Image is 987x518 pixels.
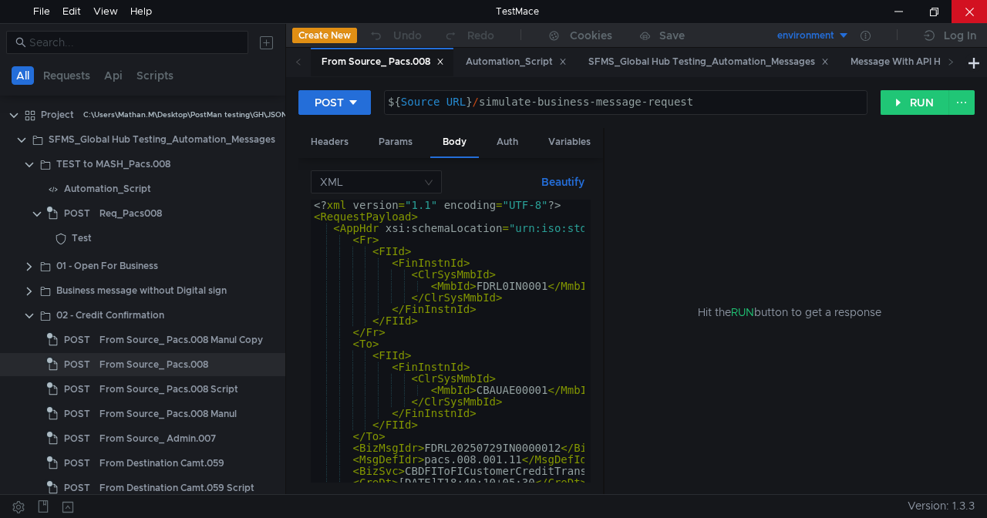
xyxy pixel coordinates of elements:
[99,476,254,499] div: From Destination Camt.059 Script
[315,94,344,111] div: POST
[908,495,975,517] span: Version: 1.3.3
[64,378,90,401] span: POST
[72,227,92,250] div: Test
[393,26,422,45] div: Undo
[99,328,263,351] div: From Source_ Pacs.008 Manul Copy
[322,54,444,70] div: From Source_ Pacs.008
[484,128,531,156] div: Auth
[99,353,208,376] div: From Source_ Pacs.008
[56,254,158,277] div: 01 - Open For Business
[698,304,881,321] span: Hit the button to get a response
[29,34,239,51] input: Search...
[83,103,369,126] div: C:\Users\Mathan.M\Desktop\PostMan testing\GH\JSON File\TestMace\Project
[570,26,612,45] div: Cookies
[731,305,754,319] span: RUN
[659,30,685,41] div: Save
[588,54,829,70] div: SFMS_Global Hub Testing_Automation_Messages
[99,378,238,401] div: From Source_ Pacs.008 Script
[56,304,164,327] div: 02 - Credit Confirmation
[64,427,90,450] span: POST
[536,128,603,156] div: Variables
[357,24,433,47] button: Undo
[298,128,361,156] div: Headers
[777,29,834,43] div: environment
[56,279,227,302] div: Business message without Digital sign
[466,54,567,70] div: Automation_Script
[743,23,850,48] button: environment
[49,128,275,151] div: SFMS_Global Hub Testing_Automation_Messages
[99,452,224,475] div: From Destination Camt.059
[64,202,90,225] span: POST
[56,153,170,176] div: TEST to MASH_Pacs.008
[64,177,151,200] div: Automation_Script
[99,66,127,85] button: Api
[132,66,178,85] button: Scripts
[39,66,95,85] button: Requests
[881,90,949,115] button: RUN
[433,24,505,47] button: Redo
[64,476,90,499] span: POST
[366,128,425,156] div: Params
[535,173,591,191] button: Beautify
[467,26,494,45] div: Redo
[41,103,74,126] div: Project
[64,452,90,475] span: POST
[99,427,216,450] div: From Source_ Admin.007
[298,90,371,115] button: POST
[64,328,90,351] span: POST
[99,202,162,225] div: Req_Pacs008
[292,28,357,43] button: Create New
[430,128,479,158] div: Body
[12,66,34,85] button: All
[851,54,981,70] div: Message With API Header
[64,402,90,425] span: POST
[944,26,976,45] div: Log In
[99,402,237,425] div: From Source_ Pacs.008 Manul
[64,353,90,376] span: POST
